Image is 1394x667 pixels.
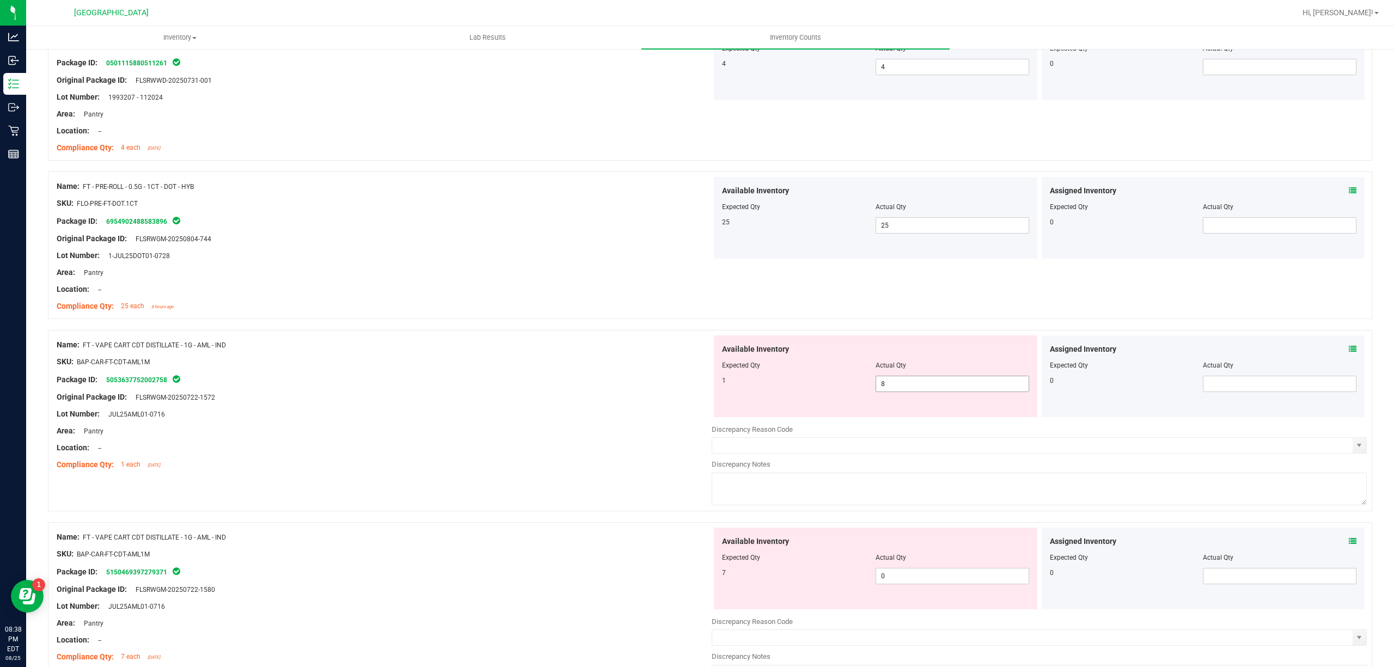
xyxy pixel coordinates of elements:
[57,426,75,435] span: Area:
[334,26,641,49] a: Lab Results
[722,60,726,68] span: 4
[876,554,906,561] span: Actual Qty
[722,536,789,547] span: Available Inventory
[148,463,160,468] span: [DATE]
[78,620,103,627] span: Pantry
[106,59,167,67] a: 0501115880511261
[57,251,100,260] span: Lot Number:
[876,203,906,211] span: Actual Qty
[722,554,760,561] span: Expected Qty
[722,203,760,211] span: Expected Qty
[148,655,160,660] span: [DATE]
[1050,568,1203,578] div: 0
[1303,8,1373,17] span: Hi, [PERSON_NAME]!
[77,200,138,207] span: FLO-PRE-FT-DOT.1CT
[121,461,140,468] span: 1 each
[83,183,194,191] span: FT - PRE-ROLL - 0.5G - 1CT - DOT - HYB
[103,94,163,101] span: 1993207 - 112024
[130,235,211,243] span: FLSRWGM-20250804-744
[1050,202,1203,212] div: Expected Qty
[1050,360,1203,370] div: Expected Qty
[876,568,1029,584] input: 0
[712,651,1367,662] div: Discrepancy Notes
[103,411,165,418] span: JUL25AML01-0716
[106,568,167,576] a: 5150469397279371
[722,344,789,355] span: Available Inventory
[57,76,127,84] span: Original Package ID:
[57,549,74,558] span: SKU:
[8,125,19,136] inline-svg: Retail
[1353,630,1366,645] span: select
[57,375,97,384] span: Package ID:
[722,45,760,52] span: Expected Qty
[57,285,89,293] span: Location:
[77,358,150,366] span: BAP-CAR-FT-CDT-AML1M
[57,460,114,469] span: Compliance Qty:
[78,269,103,277] span: Pantry
[57,357,74,366] span: SKU:
[57,533,80,541] span: Name:
[83,341,226,349] span: FT - VAPE CART CDT DISTILLATE - 1G - AML - IND
[57,393,127,401] span: Original Package ID:
[1203,553,1356,562] div: Actual Qty
[57,199,74,207] span: SKU:
[1050,59,1203,69] div: 0
[57,268,75,277] span: Area:
[130,586,215,593] span: FLSRWGM-20250722-1580
[57,340,80,349] span: Name:
[77,550,150,558] span: BAP-CAR-FT-CDT-AML1M
[5,654,21,662] p: 08/25
[8,102,19,113] inline-svg: Outbound
[27,33,333,42] span: Inventory
[103,603,165,610] span: JUL25AML01-0716
[1203,360,1356,370] div: Actual Qty
[57,602,100,610] span: Lot Number:
[57,234,127,243] span: Original Package ID:
[121,653,140,660] span: 7 each
[172,57,181,68] span: In Sync
[93,286,101,293] span: --
[8,149,19,160] inline-svg: Reports
[57,619,75,627] span: Area:
[57,109,75,118] span: Area:
[1050,185,1116,197] span: Assigned Inventory
[641,26,949,49] a: Inventory Counts
[121,302,144,310] span: 25 each
[57,217,97,225] span: Package ID:
[5,625,21,654] p: 08:38 PM EDT
[93,444,101,452] span: --
[1050,553,1203,562] div: Expected Qty
[876,59,1029,75] input: 4
[103,252,170,260] span: 1-JUL25DOT01-0728
[130,394,215,401] span: FLSRWGM-20250722-1572
[712,459,1367,470] div: Discrepancy Notes
[712,617,793,626] span: Discrepancy Reason Code
[57,302,114,310] span: Compliance Qty:
[722,218,730,226] span: 25
[57,585,127,593] span: Original Package ID:
[121,144,140,151] span: 4 each
[11,580,44,613] iframe: Resource center
[106,376,167,384] a: 5053637752002758
[93,127,101,135] span: --
[151,304,174,309] span: 8 hours ago
[722,362,760,369] span: Expected Qty
[755,33,836,42] span: Inventory Counts
[722,185,789,197] span: Available Inventory
[172,215,181,226] span: In Sync
[57,143,114,152] span: Compliance Qty:
[8,78,19,89] inline-svg: Inventory
[78,111,103,118] span: Pantry
[26,26,334,49] a: Inventory
[57,567,97,576] span: Package ID:
[1050,217,1203,227] div: 0
[32,578,45,591] iframe: Resource center unread badge
[57,409,100,418] span: Lot Number:
[876,362,906,369] span: Actual Qty
[57,443,89,452] span: Location:
[106,218,167,225] a: 6954902488583896
[876,218,1029,233] input: 25
[57,126,89,135] span: Location:
[172,566,181,577] span: In Sync
[876,376,1029,391] input: 8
